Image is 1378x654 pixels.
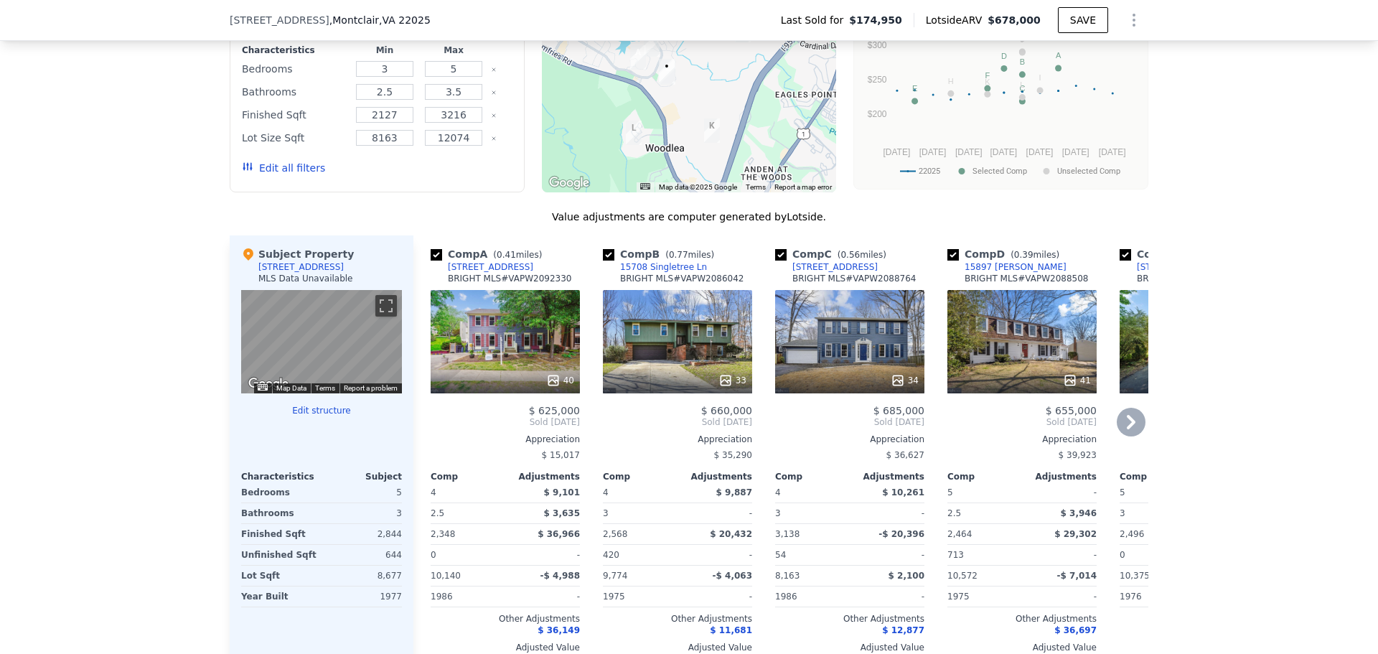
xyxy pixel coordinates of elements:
div: Other Adjustments [775,613,924,625]
div: Comp E [1120,247,1236,261]
div: Comp B [603,247,720,261]
div: Comp [603,471,678,482]
div: Other Adjustments [431,613,580,625]
button: Keyboard shortcuts [258,384,268,391]
span: $ 685,000 [873,405,924,416]
span: $ 15,017 [542,450,580,460]
text: Selected Comp [972,167,1027,176]
button: Toggle fullscreen view [375,295,397,317]
div: 16619 Accolon Ct [626,121,642,145]
div: [STREET_ADDRESS] [258,261,344,273]
button: Clear [491,90,497,95]
div: - [680,545,752,565]
text: F [985,71,990,80]
span: $ 39,923 [1059,450,1097,460]
text: [DATE] [990,147,1017,157]
span: $ 10,261 [882,487,924,497]
span: $ 2,100 [889,571,924,581]
span: $ 655,000 [1046,405,1097,416]
span: , Montclair [329,13,431,27]
div: Bedrooms [242,59,347,79]
div: - [1025,482,1097,503]
div: BRIGHT MLS # VAPW2086042 [620,273,744,284]
div: - [1025,545,1097,565]
text: B [1020,57,1025,66]
span: $ 36,966 [538,529,580,539]
div: 644 [324,545,402,565]
a: 15897 [PERSON_NAME] [947,261,1067,273]
div: Appreciation [431,434,580,445]
div: Characteristics [241,471,322,482]
div: Appreciation [775,434,924,445]
span: 2,496 [1120,529,1144,539]
div: 3 [324,503,402,523]
span: , VA 22025 [379,14,431,26]
text: [DATE] [1099,147,1126,157]
text: D [1001,52,1007,60]
div: Comp [775,471,850,482]
div: Value adjustments are computer generated by Lotside . [230,210,1148,224]
span: 54 [775,550,786,560]
span: -$ 4,988 [540,571,580,581]
text: 22025 [919,167,940,176]
div: Min [353,45,416,56]
a: Terms (opens in new tab) [746,183,766,191]
div: 5 [324,482,402,503]
div: Finished Sqft [242,105,347,125]
span: 0 [1120,550,1125,560]
div: BRIGHT MLS # VAPW2088764 [792,273,917,284]
a: Open this area in Google Maps (opens a new window) [545,174,593,192]
div: 16204 Edgewood Dr [660,60,675,85]
div: BRIGHT MLS # VAPW2092330 [448,273,572,284]
svg: A chart. [863,6,1139,186]
div: Max [422,45,485,56]
a: [STREET_ADDRESS] [431,261,533,273]
div: Year Built [241,587,319,607]
div: Adjustments [678,471,752,482]
div: 1976 [1120,587,1191,607]
span: -$ 20,396 [878,529,924,539]
text: K [985,78,990,86]
span: $ 625,000 [529,405,580,416]
span: $ 36,697 [1054,625,1097,635]
span: Last Sold for [781,13,850,27]
text: $300 [868,40,887,50]
div: 1986 [775,587,847,607]
text: I [1039,73,1041,82]
div: Finished Sqft [241,524,319,544]
img: Google [245,375,292,393]
div: 1975 [603,587,675,607]
div: 15708 Singletree Ln [620,261,707,273]
div: 40 [546,373,574,388]
span: 2,464 [947,529,972,539]
div: 3712 Chapman Mill Trl [704,118,720,143]
div: Unfinished Sqft [241,545,319,565]
span: $ 3,635 [544,508,580,518]
span: $174,950 [849,13,902,27]
div: Lot Sqft [241,566,319,586]
span: 0.77 [669,250,688,260]
span: 2,568 [603,529,627,539]
div: 1977 [324,587,402,607]
span: 0 [431,550,436,560]
span: [STREET_ADDRESS] [230,13,329,27]
div: 3 [1120,503,1191,523]
div: 8,677 [324,566,402,586]
button: Edit all filters [242,161,325,175]
button: Clear [491,136,497,141]
div: Adjusted Value [947,642,1097,653]
div: 33 [718,373,746,388]
div: - [853,545,924,565]
span: 4 [775,487,781,497]
div: 1986 [431,587,502,607]
div: Characteristics [242,45,347,56]
div: Other Adjustments [603,613,752,625]
div: - [853,587,924,607]
span: ( miles) [487,250,548,260]
div: - [680,503,752,523]
span: 0.39 [1014,250,1033,260]
div: 3 [775,503,847,523]
span: Sold [DATE] [947,416,1097,428]
span: ( miles) [1005,250,1065,260]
